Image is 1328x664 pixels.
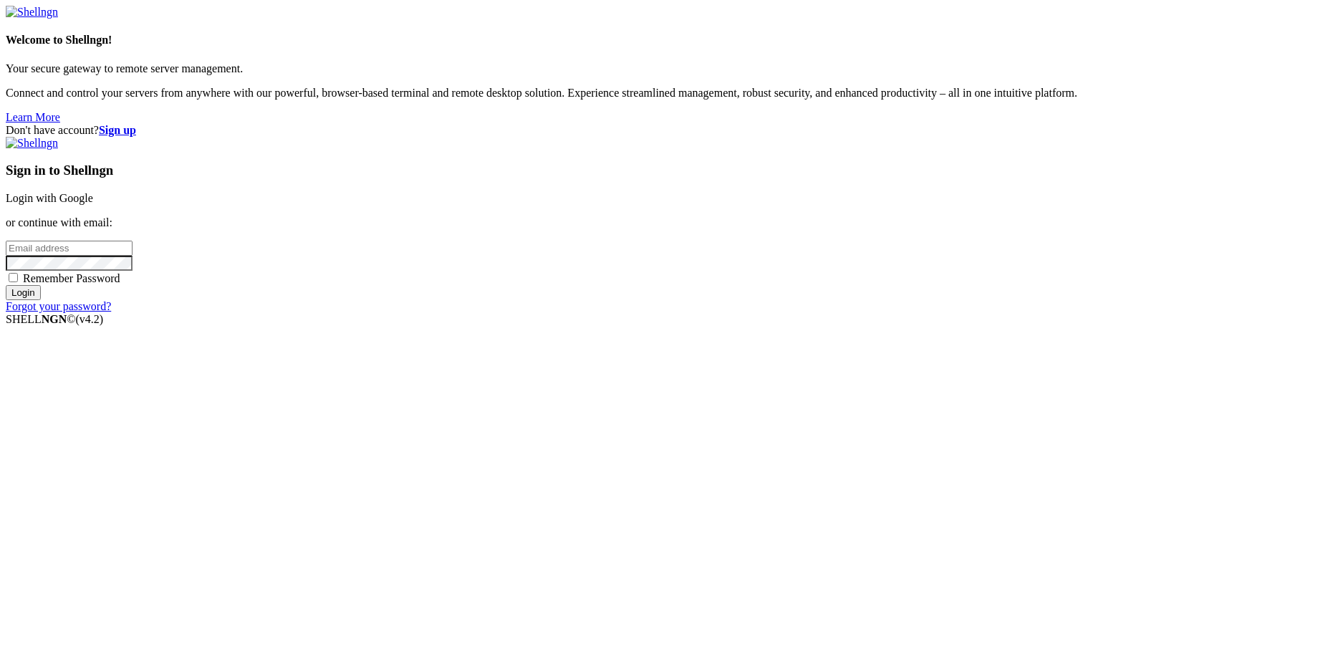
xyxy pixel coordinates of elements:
b: NGN [42,313,67,325]
a: Login with Google [6,192,93,204]
a: Forgot your password? [6,300,111,312]
span: SHELL © [6,313,103,325]
span: 4.2.0 [76,313,104,325]
p: Connect and control your servers from anywhere with our powerful, browser-based terminal and remo... [6,87,1322,100]
p: Your secure gateway to remote server management. [6,62,1322,75]
div: Don't have account? [6,124,1322,137]
a: Sign up [99,124,136,136]
span: Remember Password [23,272,120,284]
a: Learn More [6,111,60,123]
input: Login [6,285,41,300]
img: Shellngn [6,6,58,19]
img: Shellngn [6,137,58,150]
h4: Welcome to Shellngn! [6,34,1322,47]
h3: Sign in to Shellngn [6,163,1322,178]
input: Email address [6,241,133,256]
p: or continue with email: [6,216,1322,229]
input: Remember Password [9,273,18,282]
